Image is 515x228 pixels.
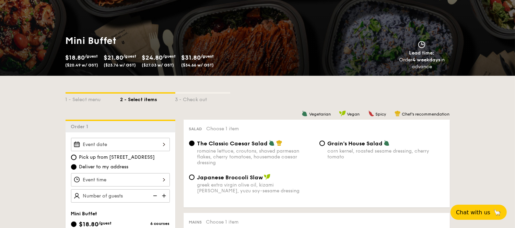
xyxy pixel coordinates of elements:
span: Choose 1 item [206,219,239,225]
span: /guest [99,221,112,226]
img: icon-clock.2db775ea.svg [417,41,427,48]
span: ($34.66 w/ GST) [182,63,214,68]
img: icon-add.58712e84.svg [160,189,170,202]
span: /guest [163,54,176,59]
img: icon-vegan.f8ff3823.svg [264,174,271,180]
span: $18.80 [79,220,99,228]
img: icon-spicy.37a8142b.svg [368,110,374,117]
span: Grain's House Salad [328,140,383,147]
span: $24.80 [142,54,163,61]
span: Order 1 [71,124,91,130]
span: Mains [189,220,202,225]
div: corn kernel, roasted sesame dressing, cherry tomato [328,148,444,160]
span: ($27.03 w/ GST) [142,63,174,68]
span: 🦙 [493,208,501,216]
img: icon-chef-hat.a58ddaea.svg [276,140,282,146]
input: $18.80/guest($20.49 w/ GST)6 coursesMin 20 guests [71,221,77,227]
span: Deliver to my address [79,164,129,170]
span: $18.80 [66,54,85,61]
input: Pick up from [STREET_ADDRESS] [71,155,77,160]
span: Lead time: [409,50,434,56]
input: The Classic Caesar Saladromaine lettuce, croutons, shaved parmesan flakes, cherry tomatoes, house... [189,141,195,146]
span: Chef's recommendation [402,112,450,117]
button: Chat with us🦙 [450,205,507,220]
img: icon-chef-hat.a58ddaea.svg [395,110,401,117]
img: icon-vegetarian.fe4039eb.svg [302,110,308,117]
span: /guest [201,54,214,59]
span: Japanese Broccoli Slaw [197,174,263,181]
input: Grain's House Saladcorn kernel, roasted sesame dressing, cherry tomato [319,141,325,146]
span: Chat with us [456,209,490,216]
input: Japanese Broccoli Slawgreek extra virgin olive oil, kizami [PERSON_NAME], yuzu soy-sesame dressing [189,175,195,180]
span: ($23.76 w/ GST) [104,63,136,68]
input: Number of guests [71,189,170,203]
span: /guest [124,54,137,59]
span: Salad [189,127,202,131]
div: romaine lettuce, croutons, shaved parmesan flakes, cherry tomatoes, housemade caesar dressing [197,148,314,166]
span: ($20.49 w/ GST) [66,63,98,68]
div: 6 courses [120,221,170,226]
div: Order in advance [391,57,453,70]
img: icon-vegetarian.fe4039eb.svg [384,140,390,146]
span: Choose 1 item [207,126,239,132]
div: greek extra virgin olive oil, kizami [PERSON_NAME], yuzu soy-sesame dressing [197,182,314,194]
img: icon-vegan.f8ff3823.svg [339,110,346,117]
div: 1 - Select menu [66,94,120,103]
span: Vegan [347,112,360,117]
span: Vegetarian [309,112,331,117]
img: icon-vegetarian.fe4039eb.svg [269,140,275,146]
span: Mini Buffet [71,211,97,217]
img: icon-reduce.1d2dbef1.svg [149,189,160,202]
span: Spicy [376,112,386,117]
input: Event time [71,173,170,187]
input: Deliver to my address [71,164,77,170]
span: $21.80 [104,54,124,61]
span: /guest [85,54,98,59]
div: 3 - Check out [175,94,230,103]
input: Event date [71,138,170,151]
div: 2 - Select items [120,94,175,103]
span: $31.80 [182,54,201,61]
span: The Classic Caesar Salad [197,140,268,147]
span: Pick up from [STREET_ADDRESS] [79,154,155,161]
h1: Mini Buffet [66,35,255,47]
strong: 4 weekdays [412,57,441,63]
